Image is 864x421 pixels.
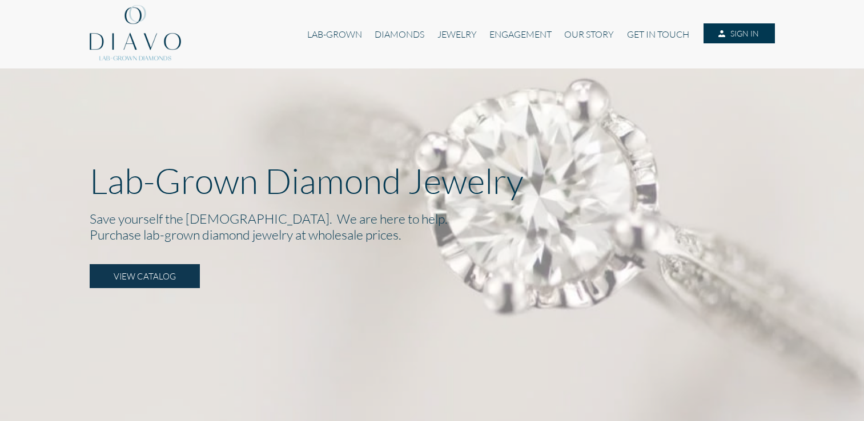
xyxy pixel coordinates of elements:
[90,211,775,242] h2: Save yourself the [DEMOGRAPHIC_DATA]. We are here to help. Purchase lab-grown diamond jewelry at ...
[431,23,483,45] a: JEWELRY
[90,264,200,288] a: VIEW CATALOG
[483,23,558,45] a: ENGAGEMENT
[704,23,774,44] a: SIGN IN
[301,23,368,45] a: LAB-GROWN
[368,23,431,45] a: DIAMONDS
[621,23,696,45] a: GET IN TOUCH
[558,23,620,45] a: OUR STORY
[90,160,775,201] p: Lab-Grown Diamond Jewelry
